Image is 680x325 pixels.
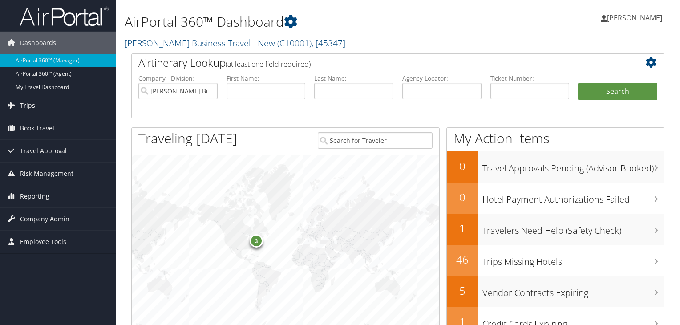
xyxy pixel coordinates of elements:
a: 0Travel Approvals Pending (Advisor Booked) [447,151,664,183]
a: [PERSON_NAME] [601,4,671,31]
div: 3 [250,234,263,247]
a: 46Trips Missing Hotels [447,245,664,276]
label: Company - Division: [138,74,218,83]
h3: Trips Missing Hotels [482,251,664,268]
span: Trips [20,94,35,117]
h2: Airtinerary Lookup [138,55,613,70]
h2: 1 [447,221,478,236]
a: 0Hotel Payment Authorizations Failed [447,183,664,214]
span: Book Travel [20,117,54,139]
h2: 0 [447,190,478,205]
span: Company Admin [20,208,69,230]
label: Ticket Number: [490,74,570,83]
span: ( C10001 ) [277,37,312,49]
h1: My Action Items [447,129,664,148]
h3: Vendor Contracts Expiring [482,282,664,299]
span: , [ 45347 ] [312,37,345,49]
h1: Traveling [DATE] [138,129,237,148]
span: Risk Management [20,162,73,185]
button: Search [578,83,657,101]
a: 1Travelers Need Help (Safety Check) [447,214,664,245]
h2: 5 [447,283,478,298]
h2: 0 [447,158,478,174]
span: Dashboards [20,32,56,54]
h1: AirPortal 360™ Dashboard [125,12,489,31]
label: First Name: [227,74,306,83]
span: Reporting [20,185,49,207]
h3: Travelers Need Help (Safety Check) [482,220,664,237]
a: 5Vendor Contracts Expiring [447,276,664,307]
label: Agency Locator: [402,74,482,83]
a: [PERSON_NAME] Business Travel - New [125,37,345,49]
span: Travel Approval [20,140,67,162]
h3: Hotel Payment Authorizations Failed [482,189,664,206]
span: Employee Tools [20,231,66,253]
h2: 46 [447,252,478,267]
span: (at least one field required) [226,59,311,69]
label: Last Name: [314,74,393,83]
h3: Travel Approvals Pending (Advisor Booked) [482,158,664,175]
span: [PERSON_NAME] [607,13,662,23]
img: airportal-logo.png [20,6,109,27]
input: Search for Traveler [318,132,433,149]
